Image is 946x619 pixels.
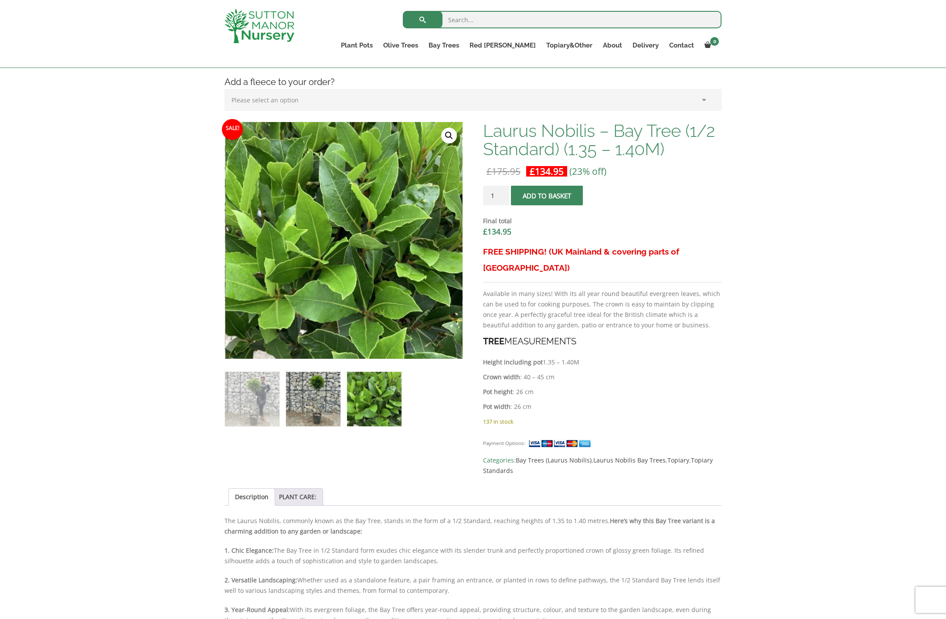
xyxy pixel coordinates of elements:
[541,39,598,51] a: Topiary&Other
[528,439,594,448] img: payment supported
[347,372,402,426] img: Laurus Nobilis - Bay Tree (1/2 Standard) (1.35 - 1.40M) - Image 3
[225,576,297,584] strong: 2. Versatile Landscaping:
[710,37,719,46] span: 0
[423,39,464,51] a: Bay Trees
[483,416,721,427] p: 137 in stock
[483,373,520,381] strong: Crown width
[225,575,721,596] p: Whether used as a standalone feature, a pair framing an entrance, or planted in rows to define pa...
[225,516,721,537] p: The Laurus Nobilis, commonly known as the Bay Tree, stands in the form of a 1/2 Standard, reachin...
[667,456,689,464] a: Topiary
[530,165,535,177] span: £
[483,336,504,347] strong: TREE
[225,9,294,43] img: logo
[569,165,606,177] span: (23% off)
[279,489,316,505] a: PLANT CARE:
[225,605,290,614] strong: 3. Year-Round Appeal:
[483,372,721,382] p: : 40 – 45 cm
[483,358,543,366] strong: Height including pot
[483,388,513,396] strong: Pot height
[483,387,721,397] p: : 26 cm
[699,39,721,51] a: 0
[664,39,699,51] a: Contact
[286,372,340,426] img: Laurus Nobilis - Bay Tree (1/2 Standard) (1.35 - 1.40M) - Image 2
[235,489,269,505] a: Description
[483,402,510,411] strong: Pot width
[483,455,721,476] span: Categories: , , ,
[487,165,492,177] span: £
[225,372,279,426] img: Laurus Nobilis - Bay Tree (1/2 Standard) (1.35 - 1.40M)
[225,545,721,566] p: The Bay Tree in 1/2 Standard form exudes chic elegance with its slender trunk and perfectly propo...
[222,119,243,140] span: Sale!
[627,39,664,51] a: Delivery
[511,186,583,205] button: Add to basket
[483,186,509,205] input: Product quantity
[483,335,721,348] h4: MEASUREMENTS
[441,128,457,143] a: View full-screen image gallery
[487,165,521,177] bdi: 175.95
[593,456,666,464] a: Laurus Nobilis Bay Trees
[483,226,487,237] span: £
[483,216,721,226] dt: Final total
[336,39,378,51] a: Plant Pots
[483,226,511,237] bdi: 134.95
[483,456,713,475] a: Topiary Standards
[225,546,274,554] strong: 1. Chic Elegance:
[483,244,721,276] h3: FREE SHIPPING! (UK Mainland & covering parts of [GEOGRAPHIC_DATA])
[483,122,721,158] h1: Laurus Nobilis – Bay Tree (1/2 Standard) (1.35 – 1.40M)
[483,289,721,330] p: Available in many sizes! With its all year round beautiful evergreen leaves, which can be used to...
[516,456,592,464] a: Bay Trees (Laurus Nobilis)
[483,440,525,446] small: Payment Options:
[403,11,721,28] input: Search...
[218,75,728,89] h4: Add a fleece to your order?
[464,39,541,51] a: Red [PERSON_NAME]
[483,401,721,412] p: : 26 cm
[598,39,627,51] a: About
[530,165,564,177] bdi: 134.95
[378,39,423,51] a: Olive Trees
[483,357,721,367] p: 1.35 – 1.40M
